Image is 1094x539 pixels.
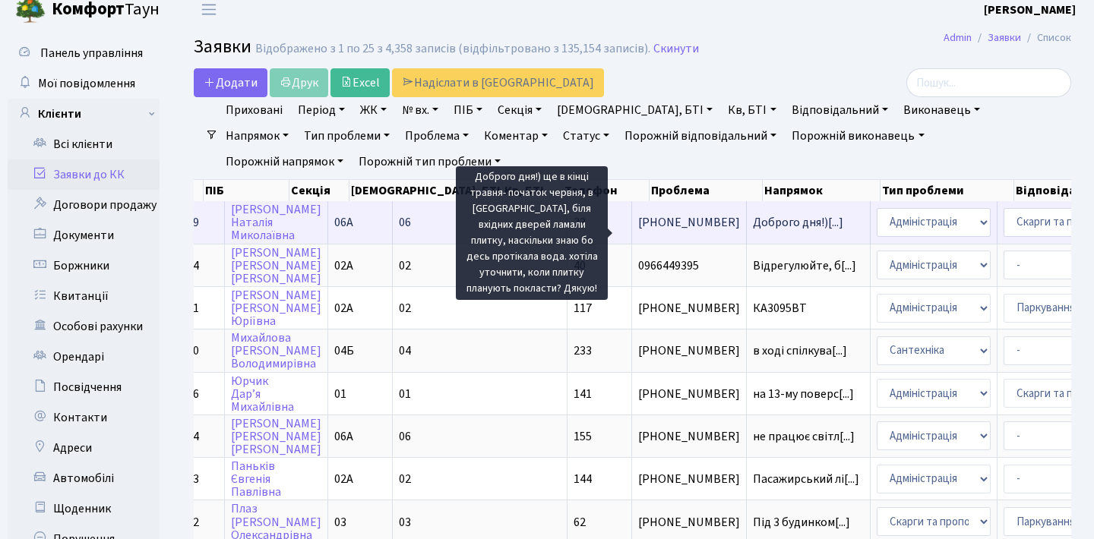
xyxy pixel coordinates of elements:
[8,251,160,281] a: Боржники
[231,415,321,458] a: [PERSON_NAME][PERSON_NAME][PERSON_NAME]
[574,428,592,445] span: 155
[753,302,864,314] span: КА3095ВТ
[8,99,160,129] a: Клієнти
[8,463,160,493] a: Автомобілі
[220,97,289,123] a: Приховані
[8,402,160,433] a: Контакти
[194,33,251,60] span: Заявки
[38,75,135,92] span: Мої повідомлення
[753,257,856,274] span: Відрегулюйте, б[...]
[289,180,349,201] th: Секція
[753,428,855,445] span: не працює світл[...]
[574,471,592,487] span: 144
[231,458,281,500] a: ПаньківЄвгеніяПавлівна
[399,386,411,402] span: 01
[786,97,894,123] a: Відповідальний
[231,201,321,244] a: [PERSON_NAME]НаталіяМиколаївна
[8,281,160,311] a: Квитанції
[220,149,349,175] a: Порожній напрямок
[638,216,740,229] span: [PHONE_NUMBER]
[349,180,503,201] th: [DEMOGRAPHIC_DATA], БТІ
[551,97,719,123] a: [DEMOGRAPHIC_DATA], БТІ
[8,38,160,68] a: Панель управління
[354,97,393,123] a: ЖК
[897,97,986,123] a: Виконавець
[638,260,740,272] span: 0966449395
[399,214,411,231] span: 06
[8,311,160,342] a: Особові рахунки
[231,244,321,287] a: [PERSON_NAME][PERSON_NAME][PERSON_NAME]
[8,190,160,220] a: Договори продажу
[447,97,489,123] a: ПІБ
[8,342,160,372] a: Орендарі
[638,430,740,443] span: [PHONE_NUMBER]
[478,123,554,149] a: Коментар
[574,300,592,317] span: 117
[204,74,258,91] span: Додати
[984,1,1076,19] a: [PERSON_NAME]
[8,159,160,190] a: Заявки до КК
[330,68,390,97] a: Excel
[8,372,160,402] a: Посвідчення
[399,471,411,487] span: 02
[334,514,346,531] span: 03
[220,123,295,149] a: Напрямок
[653,42,699,56] a: Скинути
[753,514,850,531] span: Під 3 будинком[...]
[921,22,1094,54] nav: breadcrumb
[194,68,267,97] a: Додати
[574,342,592,359] span: 233
[334,428,353,445] span: 06А
[786,123,930,149] a: Порожній виконавець
[638,345,740,357] span: [PHONE_NUMBER]
[944,30,972,46] a: Admin
[753,214,843,231] span: Доброго дня!)[...]
[1021,30,1071,46] li: Список
[334,257,353,274] span: 02А
[8,68,160,99] a: Мої повідомлення
[8,493,160,524] a: Щоденник
[492,97,548,123] a: Секція
[334,342,354,359] span: 04Б
[298,123,396,149] a: Тип проблеми
[40,45,143,61] span: Панель управління
[722,97,782,123] a: Кв, БТІ
[557,123,615,149] a: Статус
[638,302,740,314] span: [PHONE_NUMBER]
[399,342,411,359] span: 04
[881,180,1014,201] th: Тип проблеми
[399,300,411,317] span: 02
[906,68,1071,97] input: Пошук...
[638,516,740,528] span: [PHONE_NUMBER]
[334,471,353,487] span: 02А
[399,123,475,149] a: Проблема
[988,30,1021,46] a: Заявки
[753,342,847,359] span: в ході спілкува[...]
[753,386,854,402] span: на 13-му поверс[...]
[231,373,294,415] a: ЮрчикДар’яМихайлівна
[8,220,160,251] a: Документи
[8,129,160,159] a: Всі клієнти
[574,386,592,402] span: 141
[456,166,608,300] div: Доброго дня!) ще в кінці травня- початок червня, в [GEOGRAPHIC_DATA], біля вхідних дверей ламали ...
[399,257,411,274] span: 02
[984,2,1076,18] b: [PERSON_NAME]
[638,388,740,400] span: [PHONE_NUMBER]
[292,97,351,123] a: Період
[334,300,353,317] span: 02А
[255,42,650,56] div: Відображено з 1 по 25 з 4,358 записів (відфільтровано з 135,154 записів).
[8,433,160,463] a: Адреси
[231,287,321,329] a: [PERSON_NAME][PERSON_NAME]Юріївна
[396,97,444,123] a: № вх.
[334,214,353,231] span: 06А
[204,180,289,201] th: ПІБ
[334,386,346,402] span: 01
[763,180,881,201] th: Напрямок
[753,471,859,487] span: Пасажирський лі[...]
[618,123,783,149] a: Порожній відповідальний
[231,329,321,372] a: Михайлова[PERSON_NAME]Володимирівна
[399,514,411,531] span: 03
[638,473,740,485] span: [PHONE_NUMBER]
[399,428,411,445] span: 06
[353,149,507,175] a: Порожній тип проблеми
